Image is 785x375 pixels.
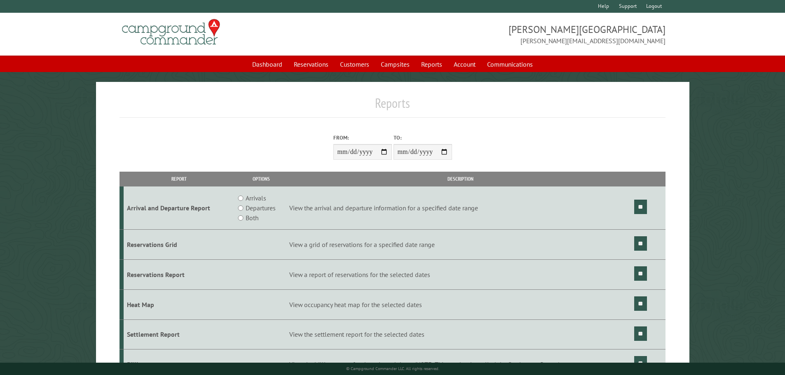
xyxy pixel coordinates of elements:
[335,56,374,72] a: Customers
[393,23,666,46] span: [PERSON_NAME][GEOGRAPHIC_DATA] [PERSON_NAME][EMAIL_ADDRESS][DOMAIN_NAME]
[124,230,234,260] td: Reservations Grid
[333,134,392,142] label: From:
[234,172,288,186] th: Options
[394,134,452,142] label: To:
[124,259,234,289] td: Reservations Report
[416,56,447,72] a: Reports
[246,213,258,223] label: Both
[289,56,333,72] a: Reservations
[346,366,439,371] small: © Campground Commander LLC. All rights reserved.
[288,319,633,349] td: View the settlement report for the selected dates
[288,230,633,260] td: View a grid of reservations for a specified date range
[124,319,234,349] td: Settlement Report
[124,289,234,319] td: Heat Map
[288,259,633,289] td: View a report of reservations for the selected dates
[120,16,223,48] img: Campground Commander
[482,56,538,72] a: Communications
[246,203,276,213] label: Departures
[120,95,666,118] h1: Reports
[449,56,480,72] a: Account
[246,193,266,203] label: Arrivals
[288,186,633,230] td: View the arrival and departure information for a specified date range
[288,172,633,186] th: Description
[288,289,633,319] td: View occupancy heat map for the selected dates
[124,172,234,186] th: Report
[247,56,287,72] a: Dashboard
[124,186,234,230] td: Arrival and Departure Report
[376,56,415,72] a: Campsites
